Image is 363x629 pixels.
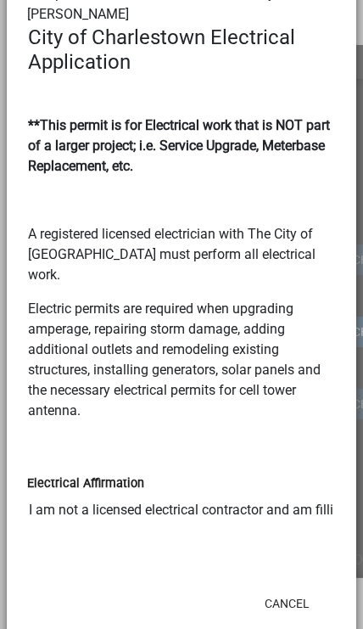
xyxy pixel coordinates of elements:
strong: **This permit is for Electrical work that is NOT part of a larger project; i.e. Service Upgrade, ... [28,117,330,174]
button: Cancel [251,588,323,619]
p: Electric permits are required when upgrading amperage, repairing storm damage, adding additional ... [28,299,335,421]
h4: City of Charlestown Electrical Application [28,25,335,75]
label: Electrical Affirmation [27,478,144,490]
p: A registered licensed electrician with The City of [GEOGRAPHIC_DATA] must perform all electrical ... [28,224,335,285]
